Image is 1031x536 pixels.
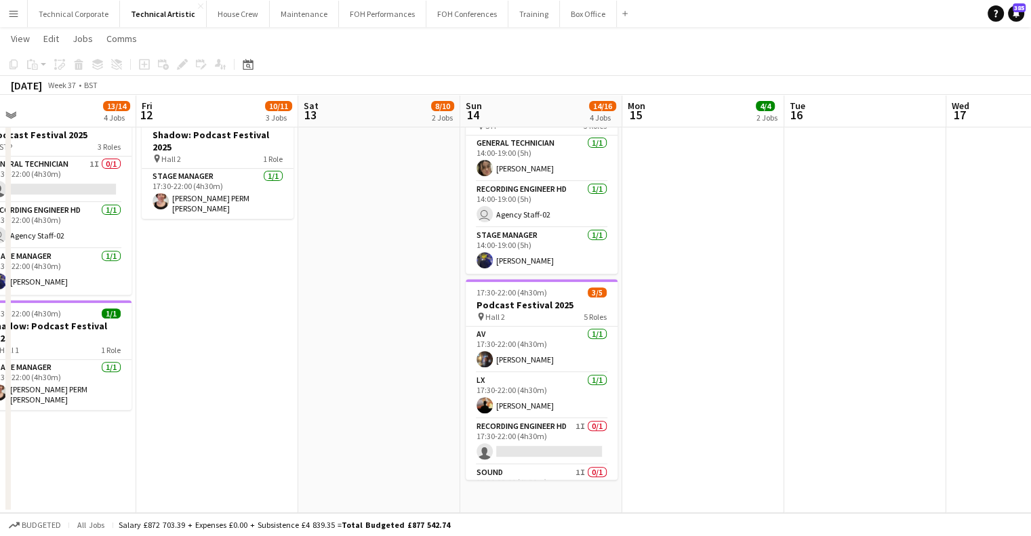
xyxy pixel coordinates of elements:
[11,33,30,45] span: View
[67,30,98,47] a: Jobs
[101,30,142,47] a: Comms
[342,520,450,530] span: Total Budgeted £877 542.74
[28,1,120,27] button: Technical Corporate
[508,1,560,27] button: Training
[43,33,59,45] span: Edit
[1008,5,1024,22] a: 385
[426,1,508,27] button: FOH Conferences
[560,1,617,27] button: Box Office
[84,80,98,90] div: BST
[339,1,426,27] button: FOH Performances
[1013,3,1026,12] span: 385
[45,80,79,90] span: Week 37
[75,520,107,530] span: All jobs
[73,33,93,45] span: Jobs
[7,518,63,533] button: Budgeted
[5,30,35,47] a: View
[11,79,42,92] div: [DATE]
[119,520,450,530] div: Salary £872 703.39 + Expenses £0.00 + Subsistence £4 839.35 =
[106,33,137,45] span: Comms
[38,30,64,47] a: Edit
[22,520,61,530] span: Budgeted
[207,1,270,27] button: House Crew
[120,1,207,27] button: Technical Artistic
[270,1,339,27] button: Maintenance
